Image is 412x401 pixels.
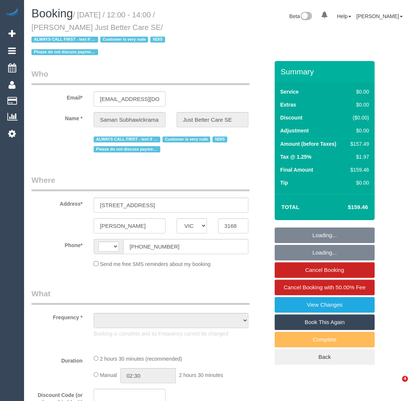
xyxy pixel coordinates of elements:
[280,114,302,121] label: Discount
[348,166,369,173] div: $159.46
[123,239,248,254] input: Phone*
[337,13,351,19] a: Help
[94,330,248,337] p: Booking is complete and its Frequency cannot be changed
[280,179,288,186] label: Tip
[26,112,88,122] label: Name *
[100,356,182,362] span: 2 hours 30 minutes (recommended)
[26,354,88,364] label: Duration
[31,49,98,55] span: Please do not discuss payment with clients
[275,314,375,330] a: Book This Again
[150,37,165,43] span: NDIS
[281,204,299,210] strong: Total
[94,146,160,152] span: Please do not discuss payment with clients
[326,204,368,210] h4: $159.46
[31,11,167,57] small: / [DATE] / 12:00 - 14:00 / [PERSON_NAME] Just Better Care SE
[280,140,336,148] label: Amount (before Taxes)
[31,37,98,43] span: ALWAYS CALL FIRST - text if no answer
[100,37,148,43] span: Customer is very rude
[31,175,249,191] legend: Where
[218,218,248,233] input: Post Code*
[280,88,299,95] label: Service
[31,68,249,85] legend: Who
[26,198,88,208] label: Address*
[348,179,369,186] div: $0.00
[100,372,117,378] span: Manual
[94,218,165,233] input: Suburb*
[26,311,88,321] label: Frequency *
[100,261,211,267] span: Send me free SMS reminders about my booking
[275,262,375,278] a: Cancel Booking
[280,101,296,108] label: Extras
[280,166,313,173] label: Final Amount
[300,12,312,21] img: New interface
[348,140,369,148] div: $157.49
[26,239,88,249] label: Phone*
[402,376,408,382] span: 4
[348,153,369,161] div: $1.97
[348,88,369,95] div: $0.00
[348,101,369,108] div: $0.00
[348,114,369,121] div: ($0.00)
[4,7,19,18] img: Automaid Logo
[177,112,248,127] input: Last Name*
[280,153,311,161] label: Tax @ 1.25%
[280,127,309,134] label: Adjustment
[31,7,73,20] span: Booking
[281,67,371,76] h3: Summary
[356,13,403,19] a: [PERSON_NAME]
[94,112,165,127] input: First Name*
[179,372,223,378] span: 2 hours 30 minutes
[31,23,167,57] span: /
[387,376,405,394] iframe: Intercom live chat
[275,280,375,295] a: Cancel Booking with 50.00% Fee
[31,288,249,305] legend: What
[94,91,165,107] input: Email*
[348,127,369,134] div: $0.00
[284,284,366,290] span: Cancel Booking with 50.00% Fee
[275,297,375,313] a: View Changes
[26,91,88,101] label: Email*
[163,137,210,142] span: Customer is very rude
[275,349,375,365] a: Back
[212,137,227,142] span: NDIS
[289,13,312,19] a: Beta
[94,137,160,142] span: ALWAYS CALL FIRST - text if no answer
